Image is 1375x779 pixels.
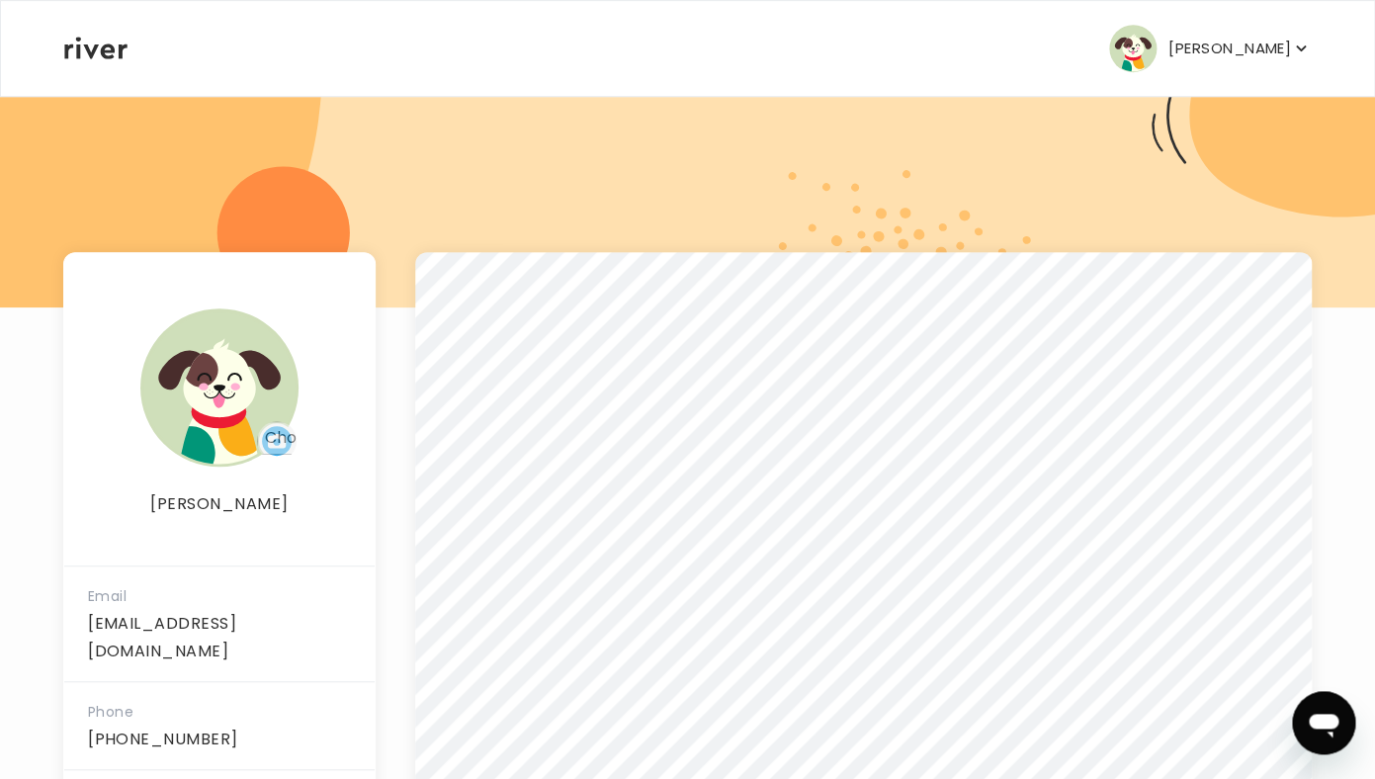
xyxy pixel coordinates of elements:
[1109,25,1157,72] img: user avatar
[88,702,133,722] span: Phone
[1168,35,1291,62] p: [PERSON_NAME]
[140,308,299,467] img: user avatar
[64,490,375,518] p: [PERSON_NAME]
[1292,691,1355,754] iframe: Button to launch messaging window, conversation in progress
[88,586,127,606] span: Email
[1109,25,1311,72] button: user avatar[PERSON_NAME]
[88,610,351,665] p: [EMAIL_ADDRESS][DOMAIN_NAME]
[88,726,351,753] p: [PHONE_NUMBER]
